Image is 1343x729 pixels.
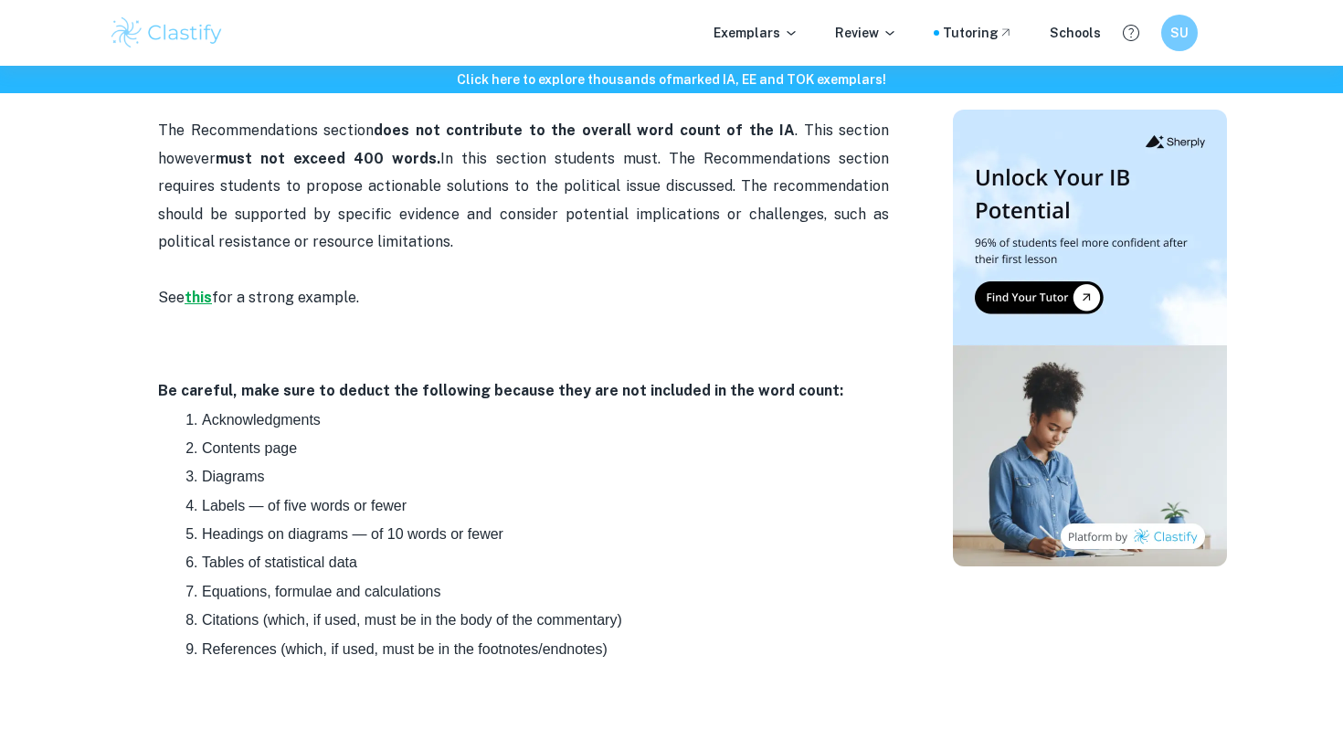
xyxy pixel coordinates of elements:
span: Tables of statistical data [202,555,357,570]
a: Schools [1050,23,1101,43]
h6: SU [1169,23,1190,43]
button: Help and Feedback [1116,17,1147,48]
p: Review [835,23,897,43]
span: References (which, if used, must be in the footnotes/endnotes) [202,641,608,657]
h6: Click here to explore thousands of marked IA, EE and TOK exemplars ! [4,69,1339,90]
span: Labels — of five words or fewer [202,498,407,513]
span: Citations (which, if used, must be in the body of the commentary) [202,612,622,628]
a: Tutoring [943,23,1013,43]
span: Equations, formulae and calculations [202,584,441,599]
p: See for a strong example. [158,284,889,312]
strong: must not exceed 400 words. [216,150,440,167]
span: Acknowledgments [202,412,321,428]
span: Contents page [202,440,297,456]
strong: does not contribute to the overall word count of the IA [374,121,795,139]
p: The Recommendations section . This section however In this section students must. The Recommendat... [158,117,889,256]
a: this [185,289,212,306]
img: Clastify logo [109,15,225,51]
p: Exemplars [714,23,798,43]
strong: Be careful, make sure to deduct the following because they are not included in the word count: [158,382,843,399]
img: Thumbnail [953,110,1227,566]
span: Diagrams [202,469,264,484]
button: SU [1161,15,1198,51]
span: Headings on diagrams — of 10 words or fewer [202,526,503,542]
